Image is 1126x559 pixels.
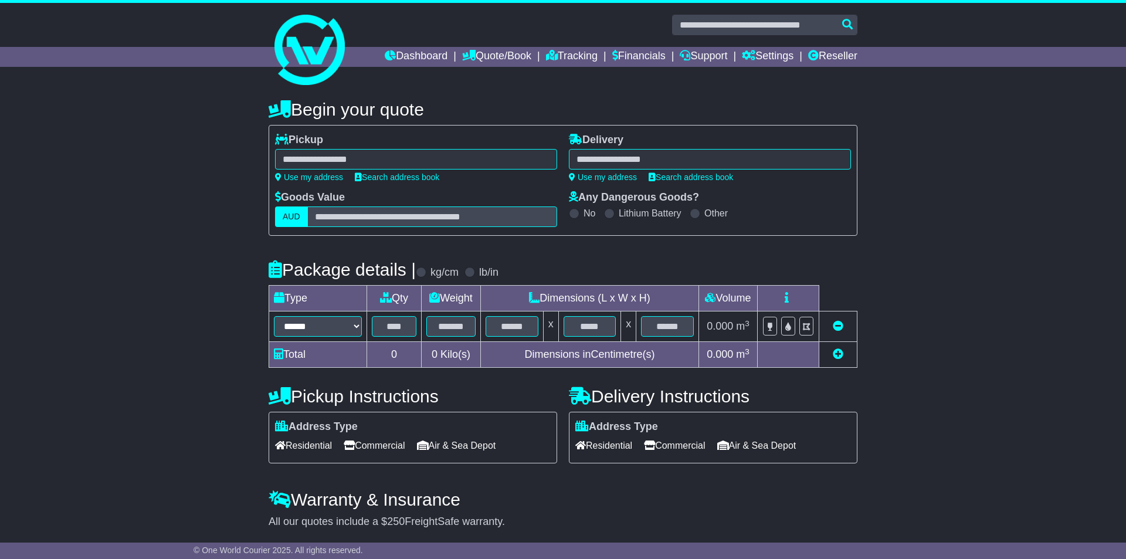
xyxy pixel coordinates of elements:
a: Settings [742,47,793,67]
td: Dimensions in Centimetre(s) [480,342,698,368]
span: 0 [432,348,437,360]
h4: Begin your quote [269,100,857,119]
td: Weight [422,286,481,311]
a: Use my address [275,172,343,182]
h4: Pickup Instructions [269,387,557,406]
h4: Warranty & Insurance [269,490,857,509]
label: AUD [275,206,308,227]
td: 0 [367,342,422,368]
span: 250 [387,516,405,527]
a: Search address book [355,172,439,182]
label: Any Dangerous Goods? [569,191,699,204]
a: Support [680,47,727,67]
sup: 3 [745,347,749,356]
label: Other [704,208,728,219]
span: Residential [275,436,332,455]
label: Pickup [275,134,323,147]
span: Air & Sea Depot [417,436,496,455]
h4: Delivery Instructions [569,387,857,406]
td: Dimensions (L x W x H) [480,286,698,311]
h4: Package details | [269,260,416,279]
label: lb/in [479,266,498,279]
a: Remove this item [833,320,843,332]
a: Financials [612,47,666,67]
span: Commercial [644,436,705,455]
label: Lithium Battery [619,208,681,219]
div: All our quotes include a $ FreightSafe warranty. [269,516,857,528]
td: x [621,311,636,342]
a: Reseller [808,47,857,67]
td: x [543,311,558,342]
td: Type [269,286,367,311]
td: Total [269,342,367,368]
td: Kilo(s) [422,342,481,368]
span: Residential [575,436,632,455]
a: Tracking [546,47,598,67]
a: Dashboard [385,47,447,67]
label: Address Type [275,421,358,433]
label: No [584,208,595,219]
td: Qty [367,286,422,311]
label: Delivery [569,134,623,147]
span: 0.000 [707,348,733,360]
a: Add new item [833,348,843,360]
label: Address Type [575,421,658,433]
span: 0.000 [707,320,733,332]
a: Search address book [649,172,733,182]
label: Goods Value [275,191,345,204]
span: Commercial [344,436,405,455]
span: m [736,320,749,332]
a: Quote/Book [462,47,531,67]
span: m [736,348,749,360]
td: Volume [698,286,757,311]
sup: 3 [745,319,749,328]
span: Air & Sea Depot [717,436,796,455]
label: kg/cm [430,266,459,279]
a: Use my address [569,172,637,182]
span: © One World Courier 2025. All rights reserved. [194,546,363,555]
